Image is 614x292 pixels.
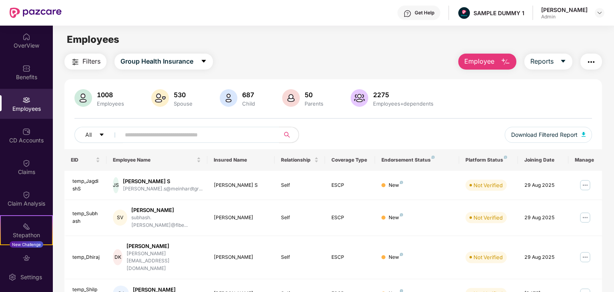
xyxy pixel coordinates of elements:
div: [PERSON_NAME] [126,242,201,250]
div: ESCP [331,182,369,189]
span: All [85,130,92,139]
div: [PERSON_NAME] [214,254,268,261]
img: svg+xml;base64,PHN2ZyB4bWxucz0iaHR0cDovL3d3dy53My5vcmcvMjAwMC9zdmciIHdpZHRoPSI4IiBoZWlnaHQ9IjgiIH... [431,156,435,159]
img: svg+xml;base64,PHN2ZyB4bWxucz0iaHR0cDovL3d3dy53My5vcmcvMjAwMC9zdmciIHdpZHRoPSIyNCIgaGVpZ2h0PSIyNC... [586,57,596,67]
div: Get Help [415,10,434,16]
img: svg+xml;base64,PHN2ZyB4bWxucz0iaHR0cDovL3d3dy53My5vcmcvMjAwMC9zdmciIHhtbG5zOnhsaW5rPSJodHRwOi8vd3... [582,132,586,137]
img: svg+xml;base64,PHN2ZyB4bWxucz0iaHR0cDovL3d3dy53My5vcmcvMjAwMC9zdmciIHdpZHRoPSI4IiBoZWlnaHQ9IjgiIH... [400,213,403,216]
div: temp_Dhiraj [72,254,100,261]
div: Not Verified [474,253,503,261]
div: Settings [18,273,44,281]
img: svg+xml;base64,PHN2ZyB4bWxucz0iaHR0cDovL3d3dy53My5vcmcvMjAwMC9zdmciIHdpZHRoPSIyNCIgaGVpZ2h0PSIyNC... [70,57,80,67]
img: manageButton [579,251,592,264]
div: New Challenge [10,241,43,248]
img: svg+xml;base64,PHN2ZyB4bWxucz0iaHR0cDovL3d3dy53My5vcmcvMjAwMC9zdmciIHhtbG5zOnhsaW5rPSJodHRwOi8vd3... [351,89,368,107]
div: Self [281,182,319,189]
span: Group Health Insurance [120,56,193,66]
img: svg+xml;base64,PHN2ZyBpZD0iQ0RfQWNjb3VudHMiIGRhdGEtbmFtZT0iQ0QgQWNjb3VudHMiIHhtbG5zPSJodHRwOi8vd3... [22,128,30,136]
div: 530 [172,91,194,99]
div: 687 [241,91,257,99]
th: Relationship [275,149,325,171]
span: Download Filtered Report [511,130,578,139]
img: New Pazcare Logo [10,8,62,18]
img: svg+xml;base64,PHN2ZyB4bWxucz0iaHR0cDovL3d3dy53My5vcmcvMjAwMC9zdmciIHdpZHRoPSI4IiBoZWlnaHQ9IjgiIH... [504,156,507,159]
div: DK [113,249,122,265]
div: 2275 [371,91,435,99]
div: [PERSON_NAME].s@meinhardtgr... [123,185,203,193]
div: Admin [541,14,588,20]
div: [PERSON_NAME] [541,6,588,14]
img: svg+xml;base64,PHN2ZyB4bWxucz0iaHR0cDovL3d3dy53My5vcmcvMjAwMC9zdmciIHhtbG5zOnhsaW5rPSJodHRwOi8vd3... [282,89,300,107]
div: 29 Aug 2025 [524,254,562,261]
img: svg+xml;base64,PHN2ZyBpZD0iQ2xhaW0iIHhtbG5zPSJodHRwOi8vd3d3LnczLm9yZy8yMDAwL3N2ZyIgd2lkdGg9IjIwIi... [22,191,30,199]
span: Employee Name [113,157,195,163]
span: Filters [82,56,100,66]
div: Employees [95,100,126,107]
div: Child [241,100,257,107]
img: svg+xml;base64,PHN2ZyB4bWxucz0iaHR0cDovL3d3dy53My5vcmcvMjAwMC9zdmciIHdpZHRoPSI4IiBoZWlnaHQ9IjgiIH... [400,181,403,184]
span: Employees [67,34,119,45]
div: Self [281,254,319,261]
div: Endorsement Status [381,157,453,163]
div: temp_Subhash [72,210,100,225]
button: Reportscaret-down [524,54,572,70]
th: Manage [568,149,602,171]
span: Employee [464,56,494,66]
div: Not Verified [474,181,503,189]
button: Allcaret-down [74,127,123,143]
div: 50 [303,91,325,99]
div: SAMPLE DUMMY 1 [474,9,524,17]
th: Joining Date [518,149,568,171]
span: caret-down [560,58,566,65]
img: svg+xml;base64,PHN2ZyBpZD0iRW5kb3JzZW1lbnRzIiB4bWxucz0iaHR0cDovL3d3dy53My5vcmcvMjAwMC9zdmciIHdpZH... [22,254,30,262]
button: Employee [458,54,516,70]
img: svg+xml;base64,PHN2ZyBpZD0iU2V0dGluZy0yMHgyMCIgeG1sbnM9Imh0dHA6Ly93d3cudzMub3JnLzIwMDAvc3ZnIiB3aW... [8,273,16,281]
div: Not Verified [474,214,503,222]
div: subhash.[PERSON_NAME]@fibe... [131,214,201,229]
img: svg+xml;base64,PHN2ZyB4bWxucz0iaHR0cDovL3d3dy53My5vcmcvMjAwMC9zdmciIHhtbG5zOnhsaW5rPSJodHRwOi8vd3... [501,57,510,67]
div: New [389,254,403,261]
img: manageButton [579,211,592,224]
div: [PERSON_NAME] S [123,178,203,185]
img: Pazcare_Alternative_logo-01-01.png [458,7,470,19]
span: EID [71,157,94,163]
span: search [279,132,295,138]
div: 29 Aug 2025 [524,214,562,222]
span: caret-down [99,132,104,138]
img: svg+xml;base64,PHN2ZyB4bWxucz0iaHR0cDovL3d3dy53My5vcmcvMjAwMC9zdmciIHdpZHRoPSI4IiBoZWlnaHQ9IjgiIH... [400,253,403,256]
img: svg+xml;base64,PHN2ZyBpZD0iSG9tZSIgeG1sbnM9Imh0dHA6Ly93d3cudzMub3JnLzIwMDAvc3ZnIiB3aWR0aD0iMjAiIG... [22,33,30,41]
img: svg+xml;base64,PHN2ZyB4bWxucz0iaHR0cDovL3d3dy53My5vcmcvMjAwMC9zdmciIHhtbG5zOnhsaW5rPSJodHRwOi8vd3... [74,89,92,107]
img: svg+xml;base64,PHN2ZyBpZD0iSGVscC0zMngzMiIgeG1sbnM9Imh0dHA6Ly93d3cudzMub3JnLzIwMDAvc3ZnIiB3aWR0aD... [403,10,411,18]
div: SV [113,210,127,226]
div: [PERSON_NAME] [131,206,201,214]
th: Employee Name [106,149,207,171]
div: [PERSON_NAME] [214,214,268,222]
div: [PERSON_NAME] S [214,182,268,189]
button: Group Health Insurancecaret-down [114,54,213,70]
th: Insured Name [207,149,275,171]
div: ESCP [331,214,369,222]
span: Relationship [281,157,313,163]
img: svg+xml;base64,PHN2ZyBpZD0iQ2xhaW0iIHhtbG5zPSJodHRwOi8vd3d3LnczLm9yZy8yMDAwL3N2ZyIgd2lkdGg9IjIwIi... [22,159,30,167]
button: search [279,127,299,143]
div: ESCP [331,254,369,261]
div: New [389,214,403,222]
img: svg+xml;base64,PHN2ZyBpZD0iQmVuZWZpdHMiIHhtbG5zPSJodHRwOi8vd3d3LnczLm9yZy8yMDAwL3N2ZyIgd2lkdGg9Ij... [22,64,30,72]
div: 1008 [95,91,126,99]
div: New [389,182,403,189]
div: 29 Aug 2025 [524,182,562,189]
button: Download Filtered Report [505,127,592,143]
div: JS [113,177,119,193]
div: Parents [303,100,325,107]
img: svg+xml;base64,PHN2ZyBpZD0iRHJvcGRvd24tMzJ4MzIiIHhtbG5zPSJodHRwOi8vd3d3LnczLm9yZy8yMDAwL3N2ZyIgd2... [596,10,603,16]
div: Stepathon [1,231,52,239]
div: Employees+dependents [371,100,435,107]
div: Spouse [172,100,194,107]
th: EID [64,149,106,171]
button: Filters [64,54,106,70]
div: Self [281,214,319,222]
div: Platform Status [466,157,512,163]
img: svg+xml;base64,PHN2ZyBpZD0iRW1wbG95ZWVzIiB4bWxucz0iaHR0cDovL3d3dy53My5vcmcvMjAwMC9zdmciIHdpZHRoPS... [22,96,30,104]
img: svg+xml;base64,PHN2ZyB4bWxucz0iaHR0cDovL3d3dy53My5vcmcvMjAwMC9zdmciIHhtbG5zOnhsaW5rPSJodHRwOi8vd3... [220,89,237,107]
span: caret-down [201,58,207,65]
